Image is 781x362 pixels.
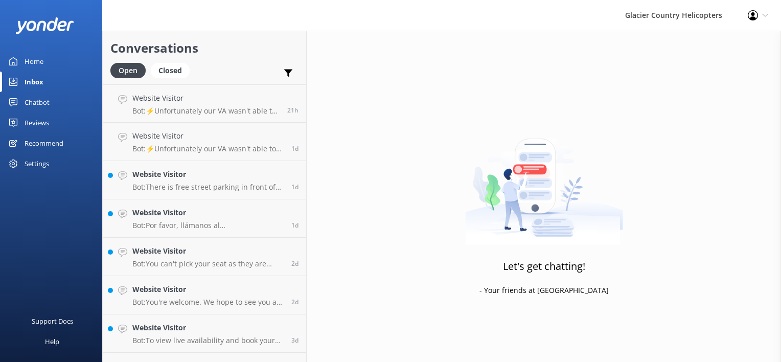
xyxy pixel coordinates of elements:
img: yonder-white-logo.png [15,17,74,34]
p: Bot: You can't pick your seat as they are allocated based on the helicopter's weight and balance ... [132,259,284,268]
p: - Your friends at [GEOGRAPHIC_DATA] [479,285,609,296]
p: Bot: Por favor, llámanos al [PHONE_NUMBER] el día anterior para ver cómo está el clima. [132,221,284,230]
a: Website VisitorBot:You're welcome. We hope to see you at [GEOGRAPHIC_DATA] Helicopters soon!2d [103,276,306,314]
a: Website VisitorBot:You can't pick your seat as they are allocated based on the helicopter's weigh... [103,238,306,276]
h4: Website Visitor [132,322,284,333]
div: Open [110,63,146,78]
h2: Conversations [110,38,298,58]
div: Recommend [25,133,63,153]
div: Help [45,331,59,352]
span: Sep 28 2025 07:08am (UTC +13:00) Pacific/Auckland [291,259,298,268]
div: Chatbot [25,92,50,112]
h4: Website Visitor [132,207,284,218]
h4: Website Visitor [132,169,284,180]
span: Sep 28 2025 06:08pm (UTC +13:00) Pacific/Auckland [291,183,298,191]
h3: Let's get chatting! [503,258,585,275]
a: Website VisitorBot:Por favor, llámanos al [PHONE_NUMBER] el día anterior para ver cómo está el cl... [103,199,306,238]
a: Website VisitorBot:⚡Unfortunately our VA wasn't able to answer this question, the computer does h... [103,84,306,123]
a: Website VisitorBot:There is free street parking in front of our office, and a free car park just ... [103,161,306,199]
span: Sep 28 2025 05:35pm (UTC +13:00) Pacific/Auckland [291,221,298,230]
div: Inbox [25,72,43,92]
p: Bot: ⚡Unfortunately our VA wasn't able to answer this question, the computer does have its limita... [132,106,280,116]
div: Support Docs [32,311,73,331]
h4: Website Visitor [132,130,284,142]
span: Sep 29 2025 10:34am (UTC +13:00) Pacific/Auckland [287,106,298,115]
a: Website VisitorBot:To view live availability and book your tour, please visit: [URL][DOMAIN_NAME].3d [103,314,306,353]
h4: Website Visitor [132,93,280,104]
p: Bot: To view live availability and book your tour, please visit: [URL][DOMAIN_NAME]. [132,336,284,345]
p: Bot: You're welcome. We hope to see you at [GEOGRAPHIC_DATA] Helicopters soon! [132,298,284,307]
a: Website VisitorBot:⚡Unfortunately our VA wasn't able to answer this question, the computer does h... [103,123,306,161]
h4: Website Visitor [132,245,284,257]
img: artwork of a man stealing a conversation from at giant smartphone [465,117,623,245]
div: Reviews [25,112,49,133]
div: Home [25,51,43,72]
p: Bot: There is free street parking in front of our office, and a free car park just across the roa... [132,183,284,192]
span: Sep 26 2025 09:48pm (UTC +13:00) Pacific/Auckland [291,336,298,345]
span: Sep 28 2025 07:33pm (UTC +13:00) Pacific/Auckland [291,144,298,153]
div: Closed [151,63,190,78]
a: Closed [151,64,195,76]
div: Settings [25,153,49,174]
span: Sep 27 2025 06:25pm (UTC +13:00) Pacific/Auckland [291,298,298,306]
a: Open [110,64,151,76]
p: Bot: ⚡Unfortunately our VA wasn't able to answer this question, the computer does have its limita... [132,144,284,153]
h4: Website Visitor [132,284,284,295]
